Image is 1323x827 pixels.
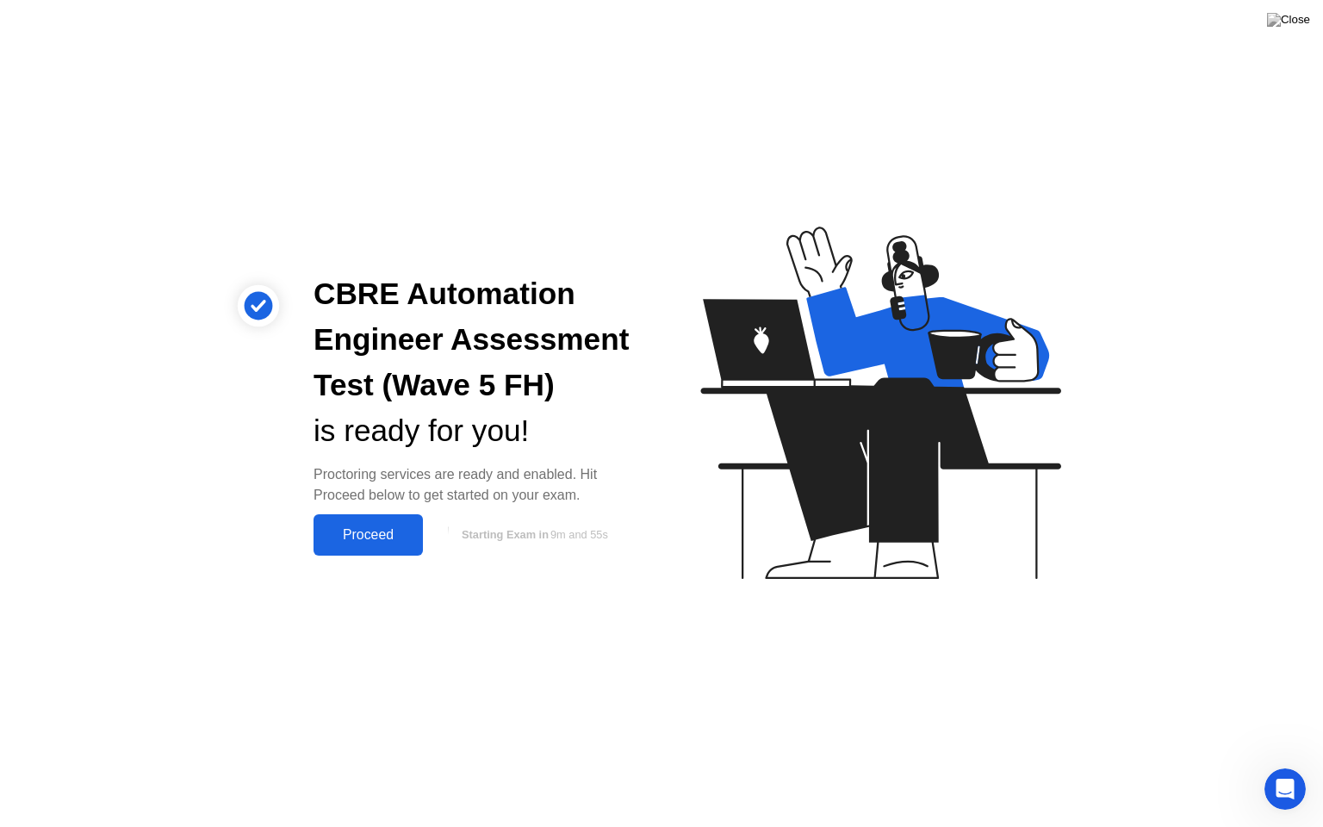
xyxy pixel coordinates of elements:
[314,271,634,407] div: CBRE Automation Engineer Assessment Test (Wave 5 FH)
[314,514,423,556] button: Proceed
[1267,13,1310,27] img: Close
[550,7,581,38] div: Close
[518,7,550,40] button: Collapse window
[432,519,634,551] button: Starting Exam in9m and 55s
[314,408,634,454] div: is ready for you!
[550,528,608,541] span: 9m and 55s
[319,527,418,543] div: Proceed
[11,7,44,40] button: go back
[314,464,634,506] div: Proctoring services are ready and enabled. Hit Proceed below to get started on your exam.
[1264,768,1306,810] iframe: Intercom live chat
